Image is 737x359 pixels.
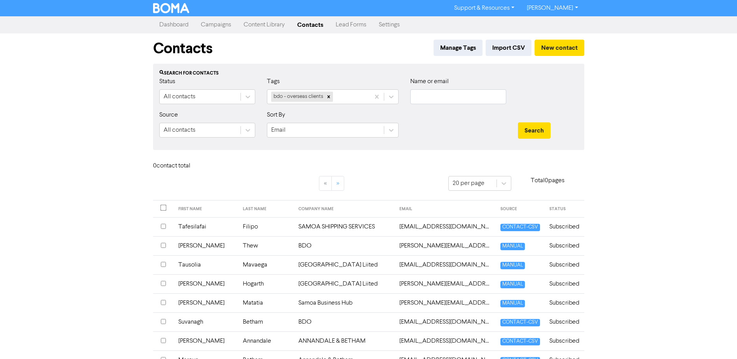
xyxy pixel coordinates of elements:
[331,176,344,191] a: »
[448,2,521,14] a: Support & Resources
[500,243,525,250] span: MANUAL
[545,274,584,293] td: Subscribed
[267,110,285,120] label: Sort By
[237,17,291,33] a: Content Library
[294,200,395,218] th: COMPANY NAME
[500,224,540,231] span: CONTACT-CSV
[159,70,578,77] div: Search for contacts
[395,293,496,312] td: norma@samoabusinesshub.ws
[164,125,195,135] div: All contacts
[153,17,195,33] a: Dashboard
[294,274,395,293] td: [GEOGRAPHIC_DATA] Liited
[545,293,584,312] td: Subscribed
[395,274,496,293] td: tom.hogarth@transam.ws
[496,200,545,218] th: SOURCE
[174,293,239,312] td: [PERSON_NAME]
[238,293,294,312] td: Matatia
[395,312,496,331] td: suvanagh.betham@bdo.ws
[159,77,175,86] label: Status
[159,110,178,120] label: Source
[486,40,531,56] button: Import CSV
[545,236,584,255] td: Subscribed
[545,255,584,274] td: Subscribed
[238,255,294,274] td: Mavaega
[153,3,190,13] img: BOMA Logo
[164,92,195,101] div: All contacts
[545,200,584,218] th: STATUS
[511,176,584,185] p: Total 0 pages
[174,331,239,350] td: [PERSON_NAME]
[174,200,239,218] th: FIRST NAME
[238,200,294,218] th: LAST NAME
[545,331,584,350] td: Subscribed
[521,2,584,14] a: [PERSON_NAME]
[434,40,483,56] button: Manage Tags
[294,236,395,255] td: BDO
[238,217,294,236] td: Filipo
[545,312,584,331] td: Subscribed
[453,179,484,188] div: 20 per page
[410,77,449,86] label: Name or email
[238,331,294,350] td: Annandale
[395,217,496,236] td: tafilipo@sssltd.ws
[500,338,540,345] span: CONTACT-CSV
[174,312,239,331] td: Suvanagh
[500,262,525,269] span: MANUAL
[238,274,294,293] td: Hogarth
[238,312,294,331] td: Betham
[238,236,294,255] td: Thew
[174,255,239,274] td: Tausolia
[395,331,496,350] td: annandale@samoanlawyer.com
[153,40,213,58] h1: Contacts
[500,281,525,288] span: MANUAL
[271,125,286,135] div: Email
[639,275,737,359] iframe: Chat Widget
[195,17,237,33] a: Campaigns
[545,217,584,236] td: Subscribed
[174,236,239,255] td: [PERSON_NAME]
[373,17,406,33] a: Settings
[153,162,215,170] h6: 0 contact total
[500,319,540,326] span: CONTACT-CSV
[174,217,239,236] td: Tafesilafai
[518,122,551,139] button: Search
[294,255,395,274] td: [GEOGRAPHIC_DATA] Liited
[535,40,584,56] button: New contact
[500,300,525,307] span: MANUAL
[395,200,496,218] th: EMAIL
[271,92,324,102] div: bdo - overseas clients
[395,236,496,255] td: rosemary.thew@bdo.ws
[294,312,395,331] td: BDO
[267,77,280,86] label: Tags
[395,255,496,274] td: tausolia.mavaega@transam.ws
[294,331,395,350] td: ANNANDALE & BETHAM
[174,274,239,293] td: [PERSON_NAME]
[294,293,395,312] td: Samoa Business Hub
[329,17,373,33] a: Lead Forms
[291,17,329,33] a: Contacts
[294,217,395,236] td: SAMOA SHIPPING SERVICES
